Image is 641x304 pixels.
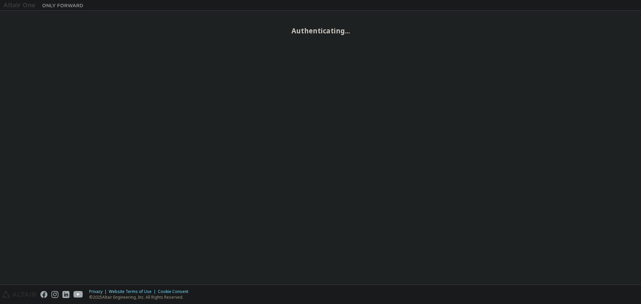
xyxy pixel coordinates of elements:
div: Website Terms of Use [109,289,158,294]
img: youtube.svg [73,291,83,298]
h2: Authenticating... [3,26,638,35]
div: Privacy [89,289,109,294]
img: linkedin.svg [62,291,69,298]
div: Cookie Consent [158,289,192,294]
img: instagram.svg [51,291,58,298]
img: facebook.svg [40,291,47,298]
p: © 2025 Altair Engineering, Inc. All Rights Reserved. [89,294,192,300]
img: altair_logo.svg [2,291,36,298]
img: Altair One [3,2,87,9]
